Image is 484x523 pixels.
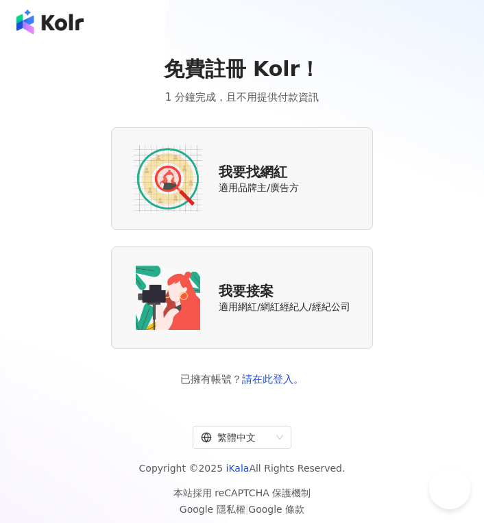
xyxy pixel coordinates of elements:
span: | [245,504,249,515]
img: KOL identity option [134,264,202,332]
span: 免費註冊 Kolr！ [164,55,321,84]
a: iKala [226,463,250,474]
iframe: Help Scout Beacon - Open [429,468,470,509]
img: AD identity option [134,144,202,213]
div: 繁體中文 [201,426,271,448]
a: Google 條款 [248,504,304,515]
span: 我要找網紅 [219,162,287,181]
span: 1 分鐘完成，且不用提供付款資訊 [165,89,319,105]
span: 本站採用 reCAPTCHA 保護機制 [173,485,311,518]
span: 適用網紅/網紅經紀人/經紀公司 [219,301,350,314]
span: 已擁有帳號？ [180,371,304,387]
span: Copyright © 2025 All Rights Reserved. [139,460,346,476]
a: 請在此登入。 [242,373,304,385]
a: Google 隱私權 [180,504,245,515]
img: logo [16,10,84,34]
span: 我要接案 [219,281,274,301]
span: 適用品牌主/廣告方 [219,181,299,195]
